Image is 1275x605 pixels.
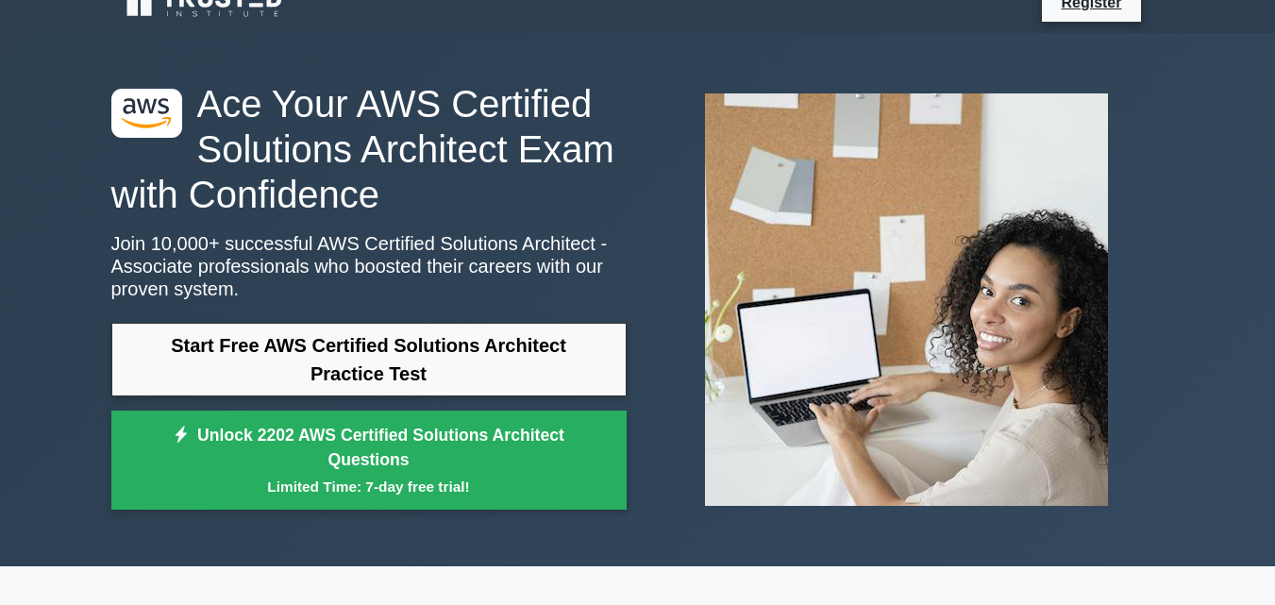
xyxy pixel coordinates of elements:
[111,323,627,396] a: Start Free AWS Certified Solutions Architect Practice Test
[111,81,627,217] h1: Ace Your AWS Certified Solutions Architect Exam with Confidence
[111,232,627,300] p: Join 10,000+ successful AWS Certified Solutions Architect - Associate professionals who boosted t...
[135,476,603,497] small: Limited Time: 7-day free trial!
[111,411,627,511] a: Unlock 2202 AWS Certified Solutions Architect QuestionsLimited Time: 7-day free trial!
